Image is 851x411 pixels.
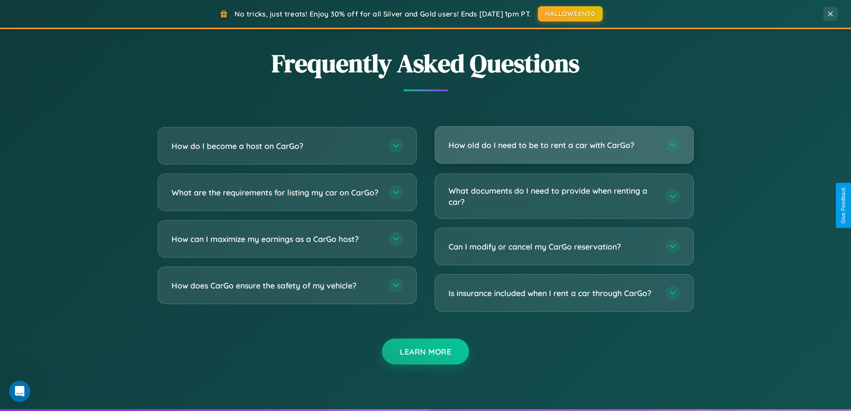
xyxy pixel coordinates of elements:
[449,185,657,207] h3: What documents do I need to provide when renting a car?
[172,140,380,152] h3: How do I become a host on CarGo?
[840,187,847,224] div: Give Feedback
[538,6,603,21] button: HALLOWEEN30
[172,187,380,198] h3: What are the requirements for listing my car on CarGo?
[382,339,469,364] button: Learn More
[172,233,380,245] h3: How can I maximize my earnings as a CarGo host?
[235,9,531,18] span: No tricks, just treats! Enjoy 30% off for all Silver and Gold users! Ends [DATE] 1pm PT.
[172,280,380,291] h3: How does CarGo ensure the safety of my vehicle?
[449,241,657,252] h3: Can I modify or cancel my CarGo reservation?
[449,288,657,299] h3: Is insurance included when I rent a car through CarGo?
[9,381,30,402] iframe: Intercom live chat
[449,140,657,151] h3: How old do I need to be to rent a car with CarGo?
[158,46,694,81] h2: Frequently Asked Questions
